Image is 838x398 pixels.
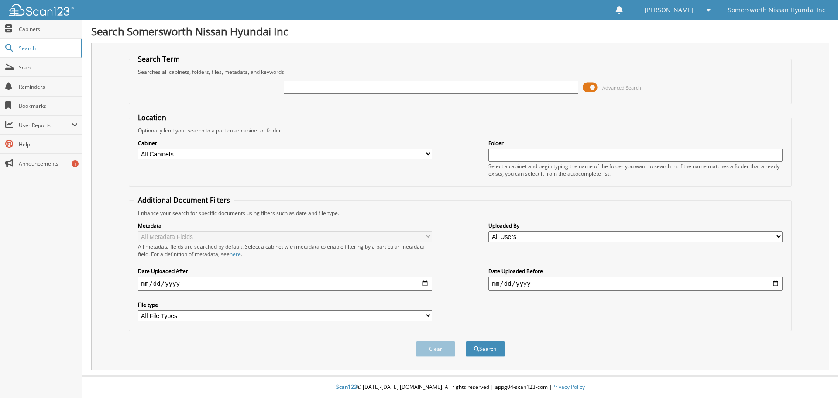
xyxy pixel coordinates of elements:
span: Scan [19,64,78,71]
span: Search [19,45,76,52]
span: Scan123 [336,383,357,391]
span: Help [19,141,78,148]
span: Bookmarks [19,102,78,110]
h1: Search Somersworth Nissan Hyundai Inc [91,24,829,38]
label: Folder [488,139,783,147]
iframe: Chat Widget [794,356,838,398]
label: Metadata [138,222,432,229]
span: [PERSON_NAME] [645,7,694,13]
span: Somersworth Nissan Hyundai Inc [728,7,825,13]
legend: Search Term [134,54,184,64]
div: © [DATE]-[DATE] [DOMAIN_NAME]. All rights reserved | appg04-scan123-com | [82,377,838,398]
label: Date Uploaded After [138,267,432,275]
span: Advanced Search [602,84,641,91]
legend: Additional Document Filters [134,195,234,205]
img: scan123-logo-white.svg [9,4,74,16]
a: Privacy Policy [552,383,585,391]
div: Enhance your search for specific documents using filters such as date and file type. [134,209,787,217]
legend: Location [134,113,171,122]
button: Search [466,341,505,357]
div: 1 [72,160,79,167]
span: Reminders [19,83,78,90]
div: Select a cabinet and begin typing the name of the folder you want to search in. If the name match... [488,163,783,177]
label: Cabinet [138,139,432,147]
span: Announcements [19,160,78,167]
span: Cabinets [19,25,78,33]
label: Uploaded By [488,222,783,229]
label: File type [138,301,432,308]
div: All metadata fields are searched by default. Select a cabinet with metadata to enable filtering b... [138,243,432,258]
label: Date Uploaded Before [488,267,783,275]
div: Optionally limit your search to a particular cabinet or folder [134,127,787,134]
button: Clear [416,341,455,357]
input: end [488,277,783,291]
div: Searches all cabinets, folders, files, metadata, and keywords [134,68,787,76]
a: here [230,250,241,258]
span: User Reports [19,121,72,129]
input: start [138,277,432,291]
